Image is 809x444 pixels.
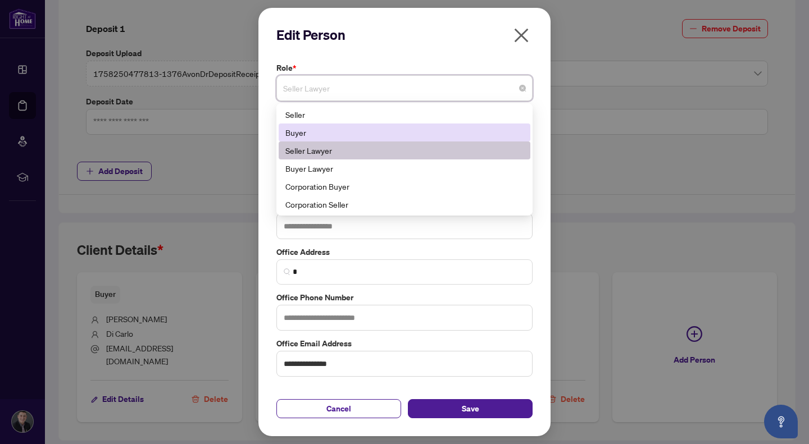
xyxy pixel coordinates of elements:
span: close-circle [519,85,526,91]
div: Buyer Lawyer [279,159,530,177]
button: Save [408,399,533,418]
span: Seller Lawyer [283,77,526,99]
div: Buyer Lawyer [285,162,524,175]
div: Seller Lawyer [279,141,530,159]
label: Office Email Address [276,337,533,350]
span: Save [462,400,479,418]
div: Seller [285,108,524,121]
label: Office Phone Number [276,291,533,304]
button: Cancel [276,399,401,418]
div: Buyer [285,126,524,139]
h2: Edit Person [276,26,533,44]
div: Corporation Seller [279,195,530,213]
div: Seller [279,106,530,123]
button: Open asap [764,405,798,438]
label: Office Address [276,246,533,258]
img: search_icon [284,268,290,275]
div: Corporation Buyer [285,180,524,193]
span: close [512,26,530,44]
div: Buyer [279,123,530,141]
div: Corporation Seller [285,198,524,210]
div: Corporation Buyer [279,177,530,195]
span: Cancel [326,400,351,418]
label: Role [276,62,533,74]
div: Seller Lawyer [285,144,524,157]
